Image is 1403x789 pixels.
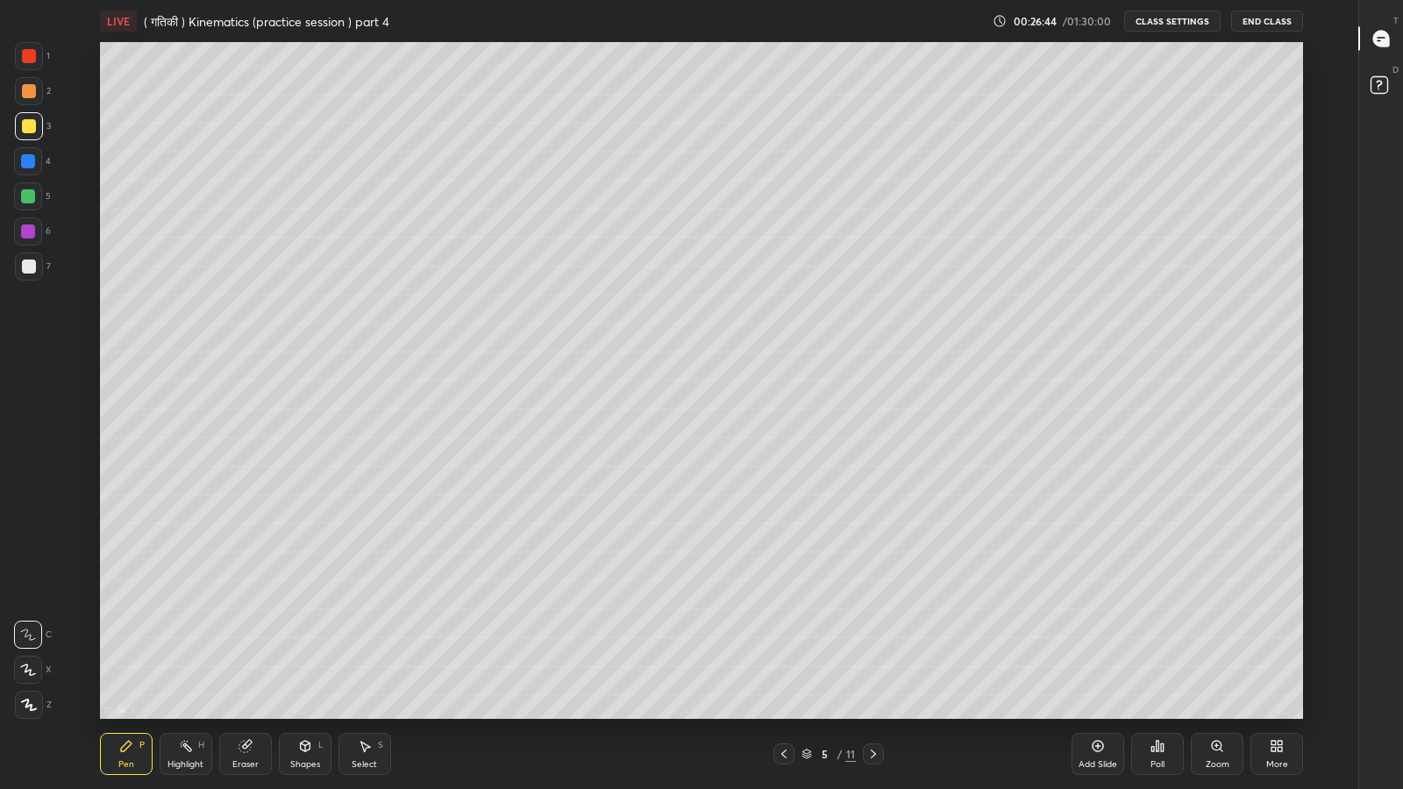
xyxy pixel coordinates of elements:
[1231,11,1303,32] button: End Class
[845,746,856,762] div: 11
[100,11,137,32] div: LIVE
[1150,760,1164,769] div: Poll
[290,760,320,769] div: Shapes
[167,760,203,769] div: Highlight
[144,13,389,30] h4: ( गतिकी ) Kinematics (practice session ) part 4
[14,182,51,210] div: 5
[139,741,145,750] div: P
[1124,11,1221,32] button: CLASS SETTINGS
[232,760,259,769] div: Eraser
[1206,760,1229,769] div: Zoom
[1266,760,1288,769] div: More
[15,77,51,105] div: 2
[118,760,134,769] div: Pen
[1392,63,1399,76] p: D
[14,656,52,684] div: X
[352,760,377,769] div: Select
[15,42,50,70] div: 1
[15,691,52,719] div: Z
[14,147,51,175] div: 4
[14,621,52,649] div: C
[14,217,51,245] div: 6
[198,741,204,750] div: H
[318,741,324,750] div: L
[815,749,833,759] div: 5
[378,741,383,750] div: S
[15,112,51,140] div: 3
[837,749,842,759] div: /
[1393,14,1399,27] p: T
[15,252,51,281] div: 7
[1079,760,1117,769] div: Add Slide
